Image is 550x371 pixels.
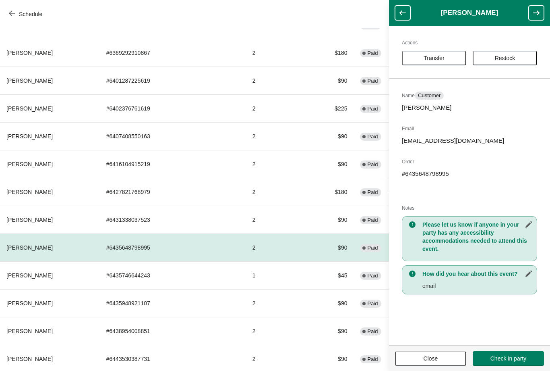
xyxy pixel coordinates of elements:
[367,217,378,223] span: Paid
[311,233,354,261] td: $90
[311,206,354,233] td: $90
[367,300,378,307] span: Paid
[311,67,354,94] td: $90
[6,272,53,279] span: [PERSON_NAME]
[367,133,378,140] span: Paid
[6,77,53,84] span: [PERSON_NAME]
[6,300,53,306] span: [PERSON_NAME]
[402,125,537,133] h2: Email
[367,78,378,84] span: Paid
[6,105,53,112] span: [PERSON_NAME]
[6,328,53,334] span: [PERSON_NAME]
[402,39,537,47] h2: Actions
[311,178,354,206] td: $180
[311,261,354,289] td: $45
[246,233,311,261] td: 2
[402,158,537,166] h2: Order
[410,9,529,17] h1: [PERSON_NAME]
[311,39,354,67] td: $180
[418,92,440,99] span: Customer
[424,355,438,362] span: Close
[402,137,537,145] p: [EMAIL_ADDRESS][DOMAIN_NAME]
[490,355,526,362] span: Check in party
[495,55,515,61] span: Restock
[402,92,537,100] h2: Name
[367,245,378,251] span: Paid
[246,122,311,150] td: 2
[402,51,466,65] button: Transfer
[246,317,311,345] td: 2
[311,289,354,317] td: $90
[367,106,378,112] span: Paid
[473,51,537,65] button: Restock
[6,217,53,223] span: [PERSON_NAME]
[100,261,246,289] td: # 6435746644243
[100,178,246,206] td: # 6427821768979
[6,189,53,195] span: [PERSON_NAME]
[367,356,378,363] span: Paid
[100,94,246,122] td: # 6402376761619
[4,7,49,21] button: Schedule
[422,221,533,253] h3: Please let us know if anyone in your party has any accessibility accommodations needed to attend ...
[6,244,53,251] span: [PERSON_NAME]
[367,161,378,168] span: Paid
[100,39,246,67] td: # 6369292910867
[6,133,53,140] span: [PERSON_NAME]
[422,270,533,278] h3: How did you hear about this event?
[311,317,354,345] td: $90
[100,317,246,345] td: # 6438954008851
[473,351,544,366] button: Check in party
[100,289,246,317] td: # 6435948921107
[311,150,354,178] td: $90
[100,67,246,94] td: # 6401287225619
[367,328,378,335] span: Paid
[395,351,466,366] button: Close
[6,356,53,362] span: [PERSON_NAME]
[246,67,311,94] td: 2
[311,94,354,122] td: $225
[246,39,311,67] td: 2
[402,170,537,178] p: # 6435648798995
[246,289,311,317] td: 2
[246,94,311,122] td: 2
[402,104,537,112] p: [PERSON_NAME]
[19,11,42,17] span: Schedule
[100,150,246,178] td: # 6416104915219
[311,122,354,150] td: $90
[246,206,311,233] td: 2
[424,55,445,61] span: Transfer
[246,261,311,289] td: 1
[246,150,311,178] td: 2
[100,206,246,233] td: # 6431338037523
[422,282,533,290] p: email
[6,50,53,56] span: [PERSON_NAME]
[367,50,378,56] span: Paid
[367,189,378,196] span: Paid
[6,161,53,167] span: [PERSON_NAME]
[367,273,378,279] span: Paid
[402,204,537,212] h2: Notes
[246,178,311,206] td: 2
[100,122,246,150] td: # 6407408550163
[100,233,246,261] td: # 6435648798995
